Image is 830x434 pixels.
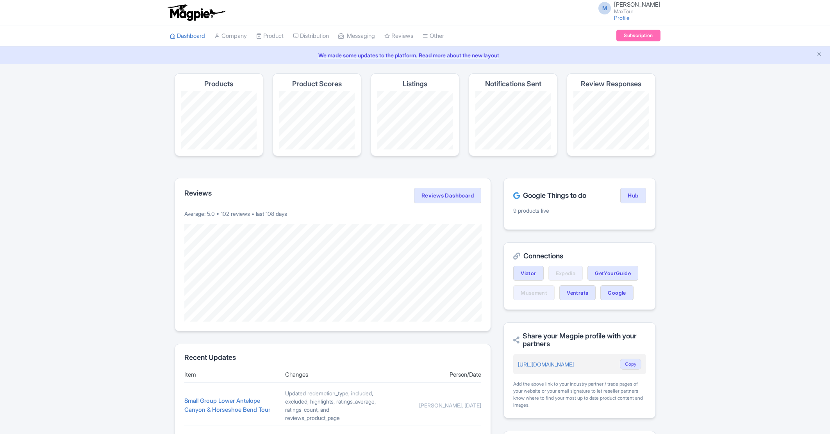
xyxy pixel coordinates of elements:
a: GetYourGuide [587,266,638,281]
a: Dashboard [170,25,205,47]
h2: Recent Updates [184,354,482,361]
a: Reviews [384,25,413,47]
a: Subscription [616,30,660,41]
a: Other [423,25,444,47]
div: Item [184,370,279,379]
a: Expedia [548,266,583,281]
a: Reviews Dashboard [414,188,481,203]
h4: Products [204,80,233,88]
a: [URL][DOMAIN_NAME] [518,361,574,368]
a: Hub [620,188,646,203]
h4: Product Scores [292,80,342,88]
img: logo-ab69f6fb50320c5b225c76a69d11143b.png [166,4,227,21]
a: Distribution [293,25,329,47]
a: Musement [513,285,555,300]
p: Average: 5.0 • 102 reviews • last 108 days [184,210,482,218]
button: Close announcement [816,50,822,59]
h4: Notifications Sent [485,80,541,88]
button: Copy [620,359,641,370]
a: Viator [513,266,543,281]
a: M [PERSON_NAME] MaxTour [594,2,660,14]
a: Google [600,285,633,300]
h2: Google Things to do [513,192,586,199]
h2: Reviews [184,189,212,197]
a: Small Group Lower Antelope Canyon & Horseshoe Bend Tour [184,397,270,413]
div: Changes [285,370,380,379]
a: We made some updates to the platform. Read more about the new layout [5,51,825,59]
h4: Listings [403,80,427,88]
div: Person/Date [386,370,481,379]
p: 9 products live [513,206,646,215]
a: Ventrata [559,285,596,300]
h2: Share your Magpie profile with your partners [513,332,646,348]
a: Profile [614,14,630,21]
span: [PERSON_NAME] [614,1,660,8]
h4: Review Responses [581,80,641,88]
a: Company [214,25,247,47]
a: Messaging [338,25,375,47]
div: Add the above link to your industry partner / trade pages of your website or your email signature... [513,381,646,409]
span: M [598,2,611,14]
small: MaxTour [614,9,660,14]
a: Product [256,25,284,47]
div: [PERSON_NAME], [DATE] [386,401,481,409]
h2: Connections [513,252,646,260]
div: Updated redemption_type, included, excluded, highlights, ratings_average, ratings_count, and revi... [285,389,380,422]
